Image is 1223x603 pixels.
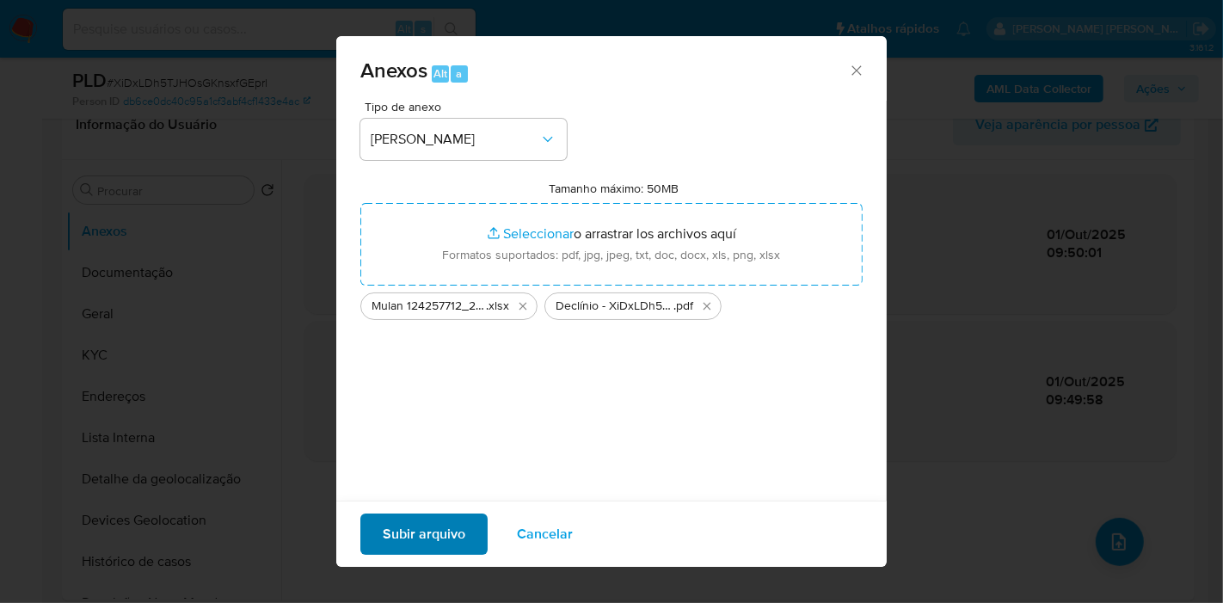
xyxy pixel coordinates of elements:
[486,298,509,315] span: .xlsx
[365,101,571,113] span: Tipo de anexo
[697,296,717,317] button: Eliminar Declínio - XiDxLDh5TJHOsGKnsxfGEprl - CPF 04115738960 - LUIZ RAPHAEL GOMES.pdf
[848,62,863,77] button: Cerrar
[360,55,427,85] span: Anexos
[517,515,573,553] span: Cancelar
[550,181,679,196] label: Tamanho máximo: 50MB
[360,286,863,320] ul: Archivos seleccionados
[513,296,533,317] button: Eliminar Mulan 124257712_2025_10_01_09_01_03.xlsx
[360,514,488,555] button: Subir arquivo
[372,298,486,315] span: Mulan 124257712_2025_10_01_09_01_03
[495,514,595,555] button: Cancelar
[371,131,539,148] span: [PERSON_NAME]
[673,298,693,315] span: .pdf
[360,119,567,160] button: [PERSON_NAME]
[456,65,462,82] span: a
[556,298,673,315] span: Declínio - XiDxLDh5TJHOsGKnsxfGEprl - CPF 04115738960 - [PERSON_NAME]
[433,65,447,82] span: Alt
[383,515,465,553] span: Subir arquivo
